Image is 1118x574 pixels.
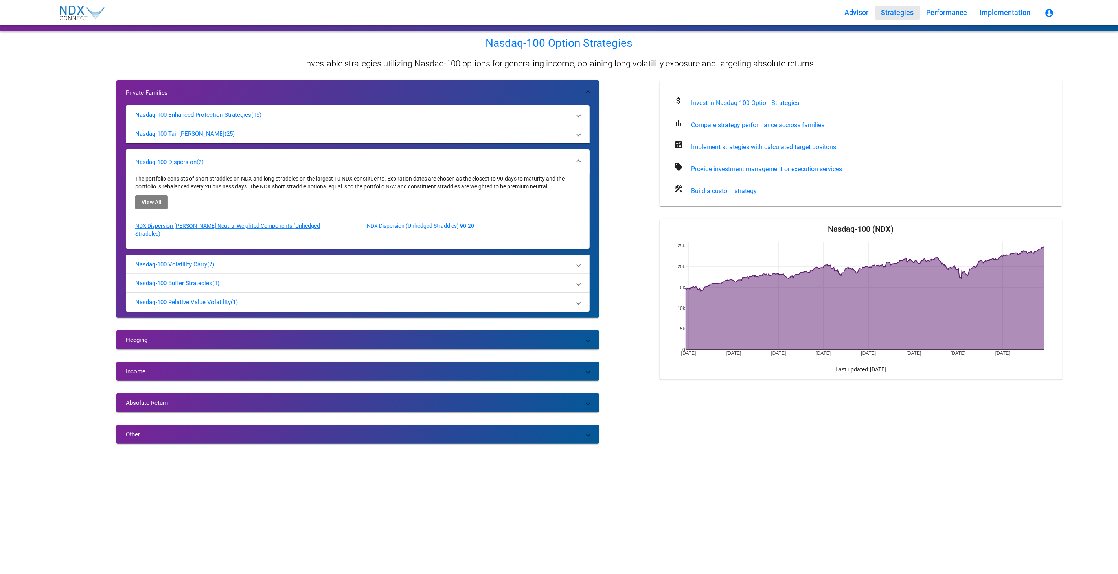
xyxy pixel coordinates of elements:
[126,399,581,407] mat-panel-title: Absolute Return
[116,393,599,412] mat-expansion-panel-header: Absolute Return
[126,367,581,375] mat-panel-title: Income
[135,158,197,166] p: Nasdaq-100 Dispersion
[304,60,814,68] p: Investable strategies utilizing Nasdaq-100 options for generating income, obtaining long volatili...
[116,362,599,381] mat-expansion-panel-header: Income
[126,293,590,312] mat-expansion-panel-header: Nasdaq-100 Relative Value Volatility(1)
[691,143,1050,151] div: Implement strategies with calculated target positons
[135,195,168,209] button: View All
[367,222,576,230] p: NDX Dispersion (Unhedged Straddles) 90-20
[212,279,219,287] p: (3)
[251,111,261,119] p: (16)
[672,161,685,173] mat-icon: sell
[116,330,599,349] mat-expansion-panel-header: Hedging
[126,89,581,97] mat-panel-title: Private Families
[135,175,581,190] p: The portfolio consists of short straddles on NDX and long straddles on the largest 10 NDX constit...
[135,298,231,306] p: Nasdaq-100 Relative Value Volatility
[126,175,590,249] div: Nasdaq-100 Dispersion(2)
[691,99,1050,107] div: Invest in Nasdaq-100 Option Strategies
[126,255,590,274] mat-expansion-panel-header: Nasdaq-100 Volatility Carry(2)
[116,105,599,318] div: Private Families
[672,138,685,151] mat-icon: calculate
[126,124,590,143] mat-expansion-panel-header: Nasdaq-100 Tail [PERSON_NAME](25)
[920,6,974,20] button: Performance
[142,199,162,205] span: View All
[224,130,235,138] p: (25)
[135,260,207,268] p: Nasdaq-100 Volatility Carry
[1045,8,1054,18] mat-icon: account_circle
[126,105,590,124] mat-expansion-panel-header: Nasdaq-100 Enhanced Protection Strategies(16)
[231,298,238,306] p: (1)
[838,6,875,20] button: Advisor
[672,183,685,195] mat-icon: construction
[135,279,212,287] p: Nasdaq-100 Buffer Strategies
[927,8,967,17] span: Performance
[845,8,869,17] span: Advisor
[691,121,1050,129] div: Compare strategy performance accross families
[691,187,1050,195] div: Build a custom strategy
[980,8,1031,17] span: Implementation
[197,158,204,166] p: (2)
[666,365,1056,373] div: Last updated: [DATE]
[126,430,581,438] mat-panel-title: Other
[875,6,920,20] button: Strategies
[691,165,1050,173] div: Provide investment management or execution services
[135,130,224,138] p: Nasdaq-100 Tail [PERSON_NAME]
[126,274,590,293] mat-expansion-panel-header: Nasdaq-100 Buffer Strategies(3)
[672,116,685,129] mat-icon: bar_chart
[135,111,251,119] p: Nasdaq-100 Enhanced Protection Strategies
[126,336,581,344] mat-panel-title: Hedging
[974,6,1037,20] button: Implementation
[126,149,590,175] mat-expansion-panel-header: Nasdaq-100 Dispersion(2)
[56,2,108,24] img: NDX_Connect_Logo-01.svg
[116,80,599,105] mat-expansion-panel-header: Private Families
[828,225,894,233] mat-card-title: Nasdaq-100 (NDX)
[672,94,685,107] mat-icon: attach_money
[881,8,914,17] span: Strategies
[135,222,344,238] p: NDX Dispersion [PERSON_NAME] Neutral Weighted Components (Unhedged Straddles)
[207,260,214,268] p: (2)
[485,39,632,47] p: Nasdaq-100 Option Strategies
[116,425,599,444] mat-expansion-panel-header: Other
